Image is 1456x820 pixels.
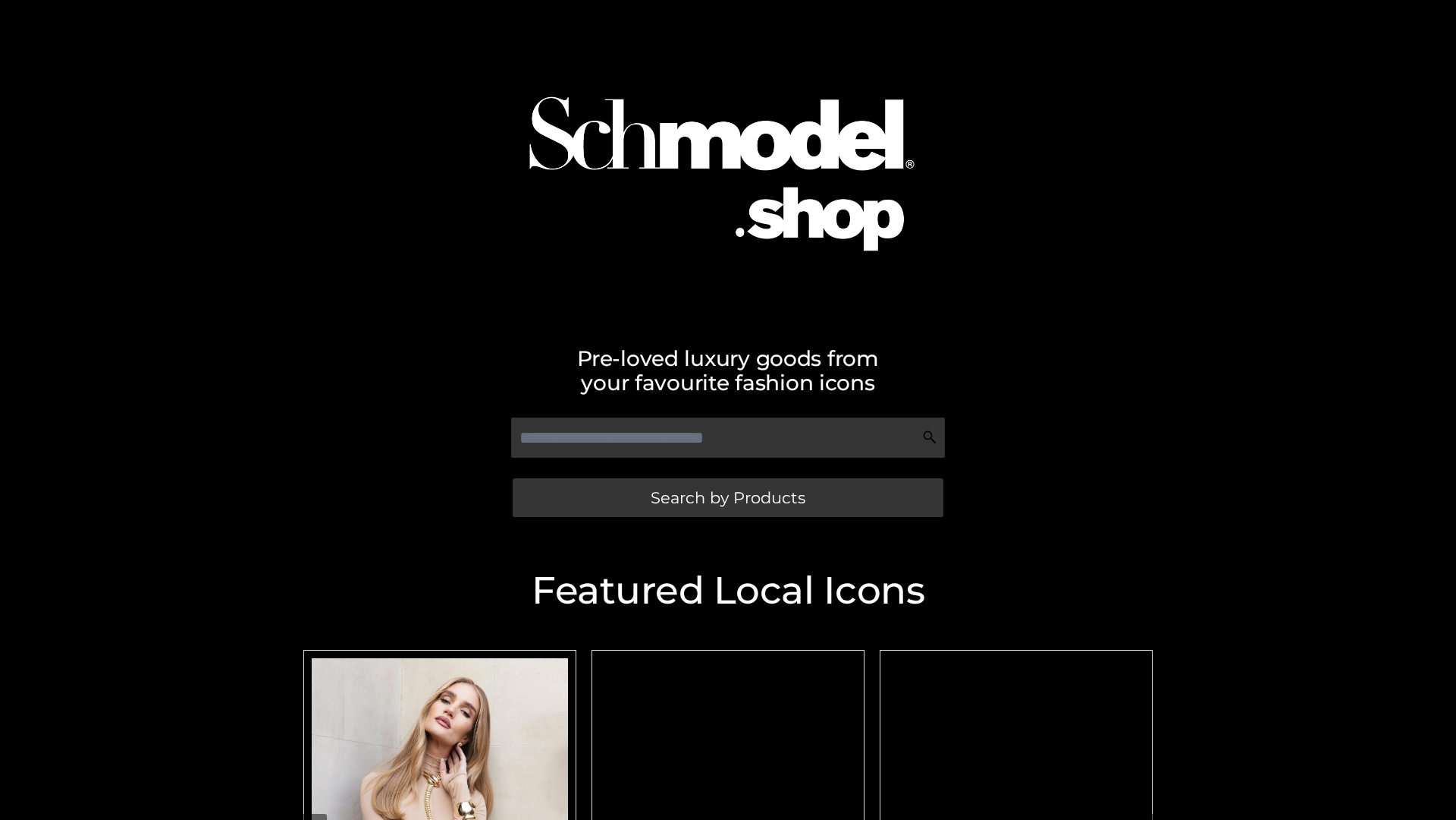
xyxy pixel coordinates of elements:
h2: Pre-loved luxury goods from your favourite fashion icons [296,346,1160,395]
span: Search by Products [651,490,805,506]
h2: Featured Local Icons​ [296,572,1160,610]
img: Search Icon [922,430,937,445]
a: Search by Products [513,478,943,517]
